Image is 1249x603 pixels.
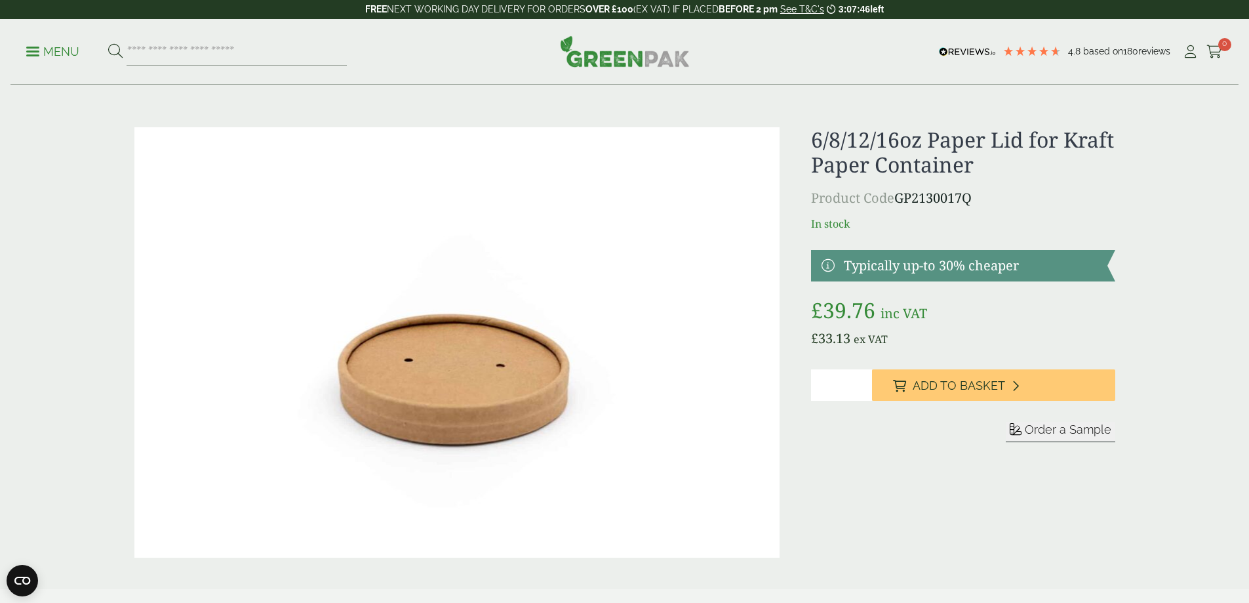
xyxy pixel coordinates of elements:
[719,4,778,14] strong: BEFORE 2 pm
[811,329,818,347] span: £
[870,4,884,14] span: left
[7,565,38,596] button: Open CMP widget
[1002,45,1061,57] div: 4.78 Stars
[811,296,823,324] span: £
[26,44,79,60] p: Menu
[1006,422,1115,442] button: Order a Sample
[811,127,1115,178] h1: 6/8/12/16oz Paper Lid for Kraft Paper Container
[811,329,850,347] bdi: 33.13
[1206,42,1223,62] a: 0
[365,4,387,14] strong: FREE
[1123,46,1138,56] span: 180
[780,4,824,14] a: See T&C's
[26,44,79,57] a: Menu
[811,188,1115,208] p: GP2130017Q
[811,296,875,324] bdi: 39.76
[134,127,780,558] img: Cardboard Lid.jpg Ezgif.com Webp To Jpg Converter 2
[839,4,870,14] span: 3:07:46
[1138,46,1170,56] span: reviews
[811,216,1115,232] p: In stock
[913,379,1005,393] span: Add to Basket
[585,4,633,14] strong: OVER £100
[881,304,927,322] span: inc VAT
[560,35,690,67] img: GreenPak Supplies
[1218,38,1231,51] span: 0
[872,369,1115,401] button: Add to Basket
[1083,46,1123,56] span: Based on
[1068,46,1083,56] span: 4.8
[1206,45,1223,58] i: Cart
[1025,423,1111,436] span: Order a Sample
[854,332,888,346] span: ex VAT
[811,189,894,207] span: Product Code
[939,47,996,56] img: REVIEWS.io
[1182,45,1199,58] i: My Account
